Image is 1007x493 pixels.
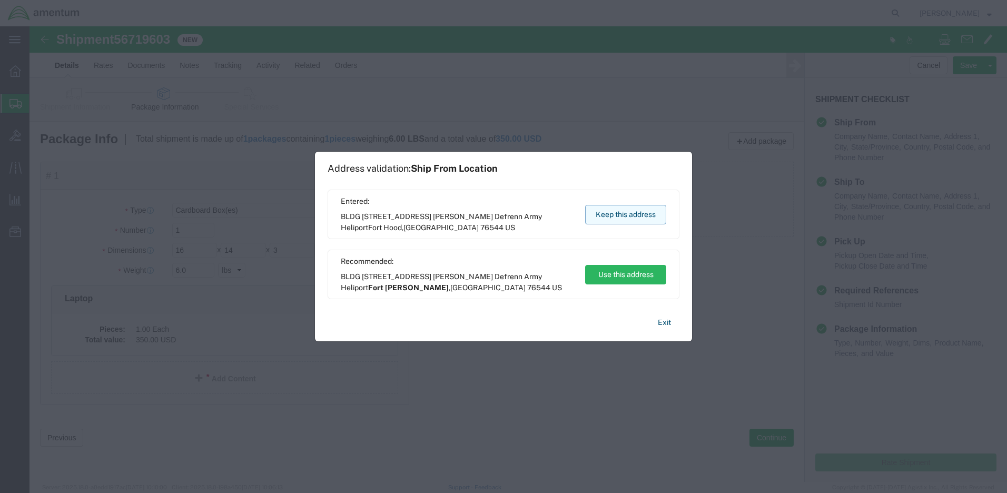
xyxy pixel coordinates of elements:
span: Recommended: [341,256,575,267]
button: Use this address [585,265,666,284]
span: US [552,283,562,292]
span: Ship From Location [411,163,498,174]
span: Fort Hood [368,223,402,232]
span: 76544 [527,283,550,292]
span: BLDG [STREET_ADDRESS] [PERSON_NAME] Defrenn Army Heliport , [341,211,575,233]
button: Exit [649,313,679,332]
span: US [505,223,515,232]
span: Fort [PERSON_NAME] [368,283,449,292]
span: 76544 [480,223,504,232]
h1: Address validation: [328,163,498,174]
span: [GEOGRAPHIC_DATA] [403,223,479,232]
span: [GEOGRAPHIC_DATA] [450,283,526,292]
button: Keep this address [585,205,666,224]
span: Entered: [341,196,575,207]
span: BLDG [STREET_ADDRESS] [PERSON_NAME] Defrenn Army Heliport , [341,271,575,293]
